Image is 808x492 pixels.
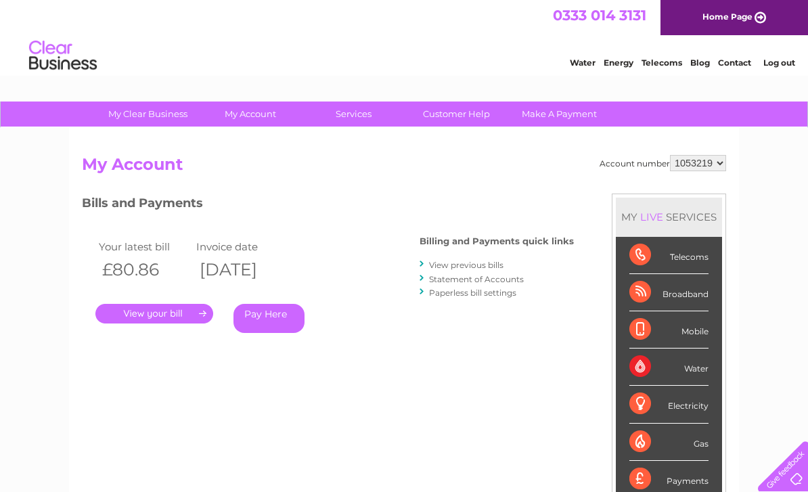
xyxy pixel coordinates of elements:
a: My Clear Business [92,102,204,127]
a: Water [570,58,596,68]
div: Clear Business is a trading name of Verastar Limited (registered in [GEOGRAPHIC_DATA] No. 3667643... [85,7,725,66]
a: My Account [195,102,307,127]
a: Pay Here [233,304,305,333]
th: [DATE] [193,256,290,284]
a: Make A Payment [503,102,615,127]
a: Log out [763,58,795,68]
h2: My Account [82,155,726,181]
a: Telecoms [642,58,682,68]
img: logo.png [28,35,97,76]
a: Energy [604,58,633,68]
div: MY SERVICES [616,198,722,236]
div: Broadband [629,274,709,311]
h3: Bills and Payments [82,194,574,217]
a: 0333 014 3131 [553,7,646,24]
div: Water [629,349,709,386]
td: Invoice date [193,238,290,256]
div: Telecoms [629,237,709,274]
th: £80.86 [95,256,193,284]
a: Customer Help [401,102,512,127]
a: . [95,304,213,323]
div: Account number [600,155,726,171]
a: Contact [718,58,751,68]
div: LIVE [637,210,666,223]
a: Blog [690,58,710,68]
h4: Billing and Payments quick links [420,236,574,246]
a: Paperless bill settings [429,288,516,298]
a: Statement of Accounts [429,274,524,284]
a: View previous bills [429,260,503,270]
div: Gas [629,424,709,461]
a: Services [298,102,409,127]
td: Your latest bill [95,238,193,256]
div: Electricity [629,386,709,423]
div: Mobile [629,311,709,349]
